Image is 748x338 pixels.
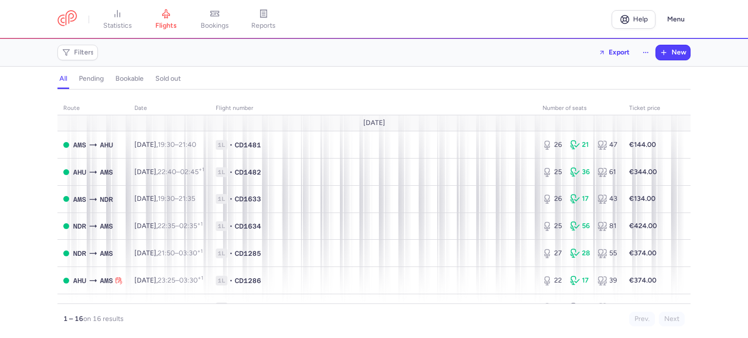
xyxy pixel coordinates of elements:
[134,195,195,203] span: [DATE],
[612,10,655,29] a: Help
[598,249,617,258] div: 55
[239,9,288,30] a: reports
[142,9,190,30] a: flights
[216,249,227,258] span: 1L
[661,10,691,29] button: Menu
[633,16,648,23] span: Help
[201,21,229,30] span: bookings
[629,168,657,176] strong: €344.00
[542,276,562,285] div: 22
[179,141,196,149] time: 21:40
[623,101,666,116] th: Ticket price
[570,276,590,285] div: 17
[155,74,181,83] h4: sold out
[629,303,656,311] strong: €144.00
[216,221,227,231] span: 1L
[197,248,203,254] sup: +1
[629,312,655,326] button: Prev.
[235,194,261,204] span: CD1633
[570,302,590,312] div: 0
[629,276,656,285] strong: €374.00
[134,141,196,149] span: [DATE],
[158,303,175,311] time: 19:30
[100,194,113,205] span: NDR
[629,195,655,203] strong: €134.00
[229,167,233,177] span: •
[83,315,124,323] span: on 16 results
[158,222,175,230] time: 22:35
[570,221,590,231] div: 56
[598,140,617,150] div: 47
[179,303,196,311] time: 21:40
[58,45,97,60] button: Filters
[158,276,175,285] time: 23:25
[134,249,203,257] span: [DATE],
[216,276,227,285] span: 1L
[570,140,590,150] div: 21
[57,101,129,116] th: route
[158,276,203,285] span: –
[59,74,67,83] h4: all
[570,194,590,204] div: 17
[542,302,562,312] div: 23
[100,248,113,259] span: AMS
[158,249,175,257] time: 21:50
[100,167,113,178] span: AMS
[216,140,227,150] span: 1L
[179,195,195,203] time: 21:35
[598,302,617,312] div: 23
[542,194,562,204] div: 26
[100,302,113,313] span: AHU
[598,276,617,285] div: 39
[158,303,196,311] span: –
[210,101,537,116] th: Flight number
[73,140,86,150] span: AMS
[216,302,227,312] span: 1L
[229,194,233,204] span: •
[134,303,196,311] span: [DATE],
[179,222,203,230] time: 02:35
[629,222,657,230] strong: €424.00
[542,167,562,177] div: 25
[542,140,562,150] div: 26
[73,167,86,178] span: AHU
[570,167,590,177] div: 36
[134,168,204,176] span: [DATE],
[158,195,175,203] time: 19:30
[235,167,261,177] span: CD1482
[134,222,203,230] span: [DATE],
[672,49,686,56] span: New
[629,249,656,257] strong: €374.00
[229,302,233,312] span: •
[542,249,562,258] div: 27
[103,21,132,30] span: statistics
[197,221,203,227] sup: +1
[73,194,86,205] span: AMS
[115,74,144,83] h4: bookable
[235,140,261,150] span: CD1481
[629,141,656,149] strong: €144.00
[179,249,203,257] time: 03:30
[251,21,276,30] span: reports
[199,166,204,173] sup: +1
[235,221,261,231] span: CD1634
[235,249,261,258] span: CD1285
[73,221,86,231] span: NDR
[158,168,176,176] time: 22:40
[93,9,142,30] a: statistics
[63,315,83,323] strong: 1 – 16
[129,101,210,116] th: date
[73,248,86,259] span: NDR
[158,168,204,176] span: –
[158,141,175,149] time: 19:30
[216,167,227,177] span: 1L
[179,276,203,285] time: 03:30
[229,221,233,231] span: •
[57,10,77,28] a: CitizenPlane red outlined logo
[74,49,94,56] span: Filters
[229,249,233,258] span: •
[598,167,617,177] div: 61
[73,302,86,313] span: AMS
[134,276,203,285] span: [DATE],
[180,168,204,176] time: 02:45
